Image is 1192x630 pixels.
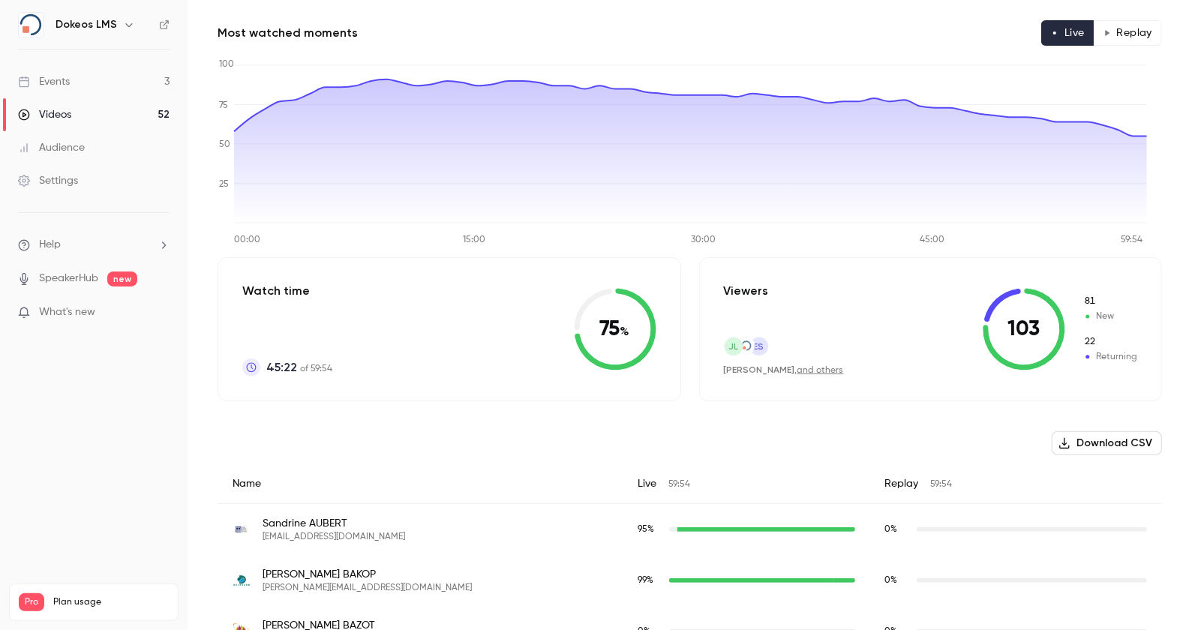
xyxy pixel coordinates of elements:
span: Live watch time [638,574,662,587]
span: 0 % [885,525,898,534]
span: [PERSON_NAME] [724,364,795,375]
span: Live watch time [638,523,662,536]
button: Replay [1094,20,1162,46]
span: New [1083,295,1137,308]
span: Returning [1083,335,1137,349]
div: Audience [18,140,85,155]
a: and others [797,366,844,375]
img: imsa.msa.fr [233,520,251,538]
span: Replay watch time [885,574,909,587]
img: Dokeos LMS [19,13,43,37]
img: dokeos.com [738,337,755,354]
tspan: 100 [219,60,234,69]
tspan: 25 [219,180,229,189]
tspan: 30:00 [692,236,716,245]
span: 0 % [885,576,898,585]
div: , [724,364,844,376]
tspan: 45:00 [920,236,944,245]
h6: Dokeos LMS [56,17,117,32]
span: Sandrine AUBERT [263,516,405,531]
tspan: 00:00 [234,236,260,245]
span: Help [39,237,61,253]
tspan: 75 [219,101,228,110]
span: new [107,271,137,286]
div: romuald.bakop@delpharm.com [218,555,1162,606]
h2: Most watched moments [218,24,358,42]
span: New [1083,310,1137,323]
div: Videos [18,107,71,122]
span: 59:54 [668,480,690,489]
span: Pro [19,593,44,611]
span: [EMAIL_ADDRESS][DOMAIN_NAME] [263,531,405,543]
a: SpeakerHub [39,271,98,286]
span: [PERSON_NAME] BAKOP [263,567,472,582]
li: help-dropdown-opener [18,237,170,253]
span: [PERSON_NAME][EMAIL_ADDRESS][DOMAIN_NAME] [263,582,472,594]
span: Replay watch time [885,523,909,536]
img: delpharm.com [233,571,251,589]
p: Watch time [242,282,332,300]
tspan: 15:00 [463,236,485,245]
button: Download CSV [1052,431,1162,455]
div: Name [218,464,623,504]
span: Returning [1083,350,1137,364]
div: Replay [870,464,1162,504]
div: Settings [18,173,78,188]
span: 95 % [638,525,654,534]
button: Live [1041,20,1094,46]
div: Live [623,464,870,504]
tspan: 59:54 [1121,236,1143,245]
span: 99 % [638,576,653,585]
div: Events [18,74,70,89]
span: es [754,340,764,353]
span: Plan usage [53,596,169,608]
span: 45:22 [266,358,297,376]
span: 59:54 [931,480,953,489]
span: JL [728,340,738,353]
p: of 59:54 [266,358,332,376]
span: What's new [39,304,95,320]
tspan: 50 [219,140,230,149]
div: aubert.sandrine@imsa.msa.fr [218,504,1162,556]
p: Viewers [724,282,769,300]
